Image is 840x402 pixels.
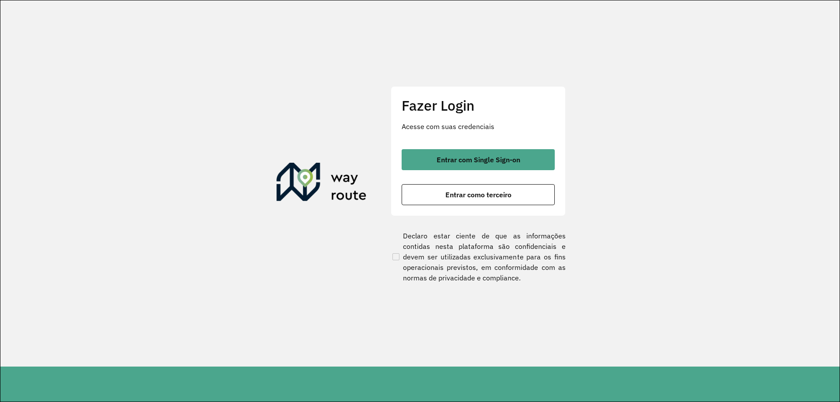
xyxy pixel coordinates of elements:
p: Acesse com suas credenciais [402,121,555,132]
button: button [402,149,555,170]
span: Entrar com Single Sign-on [437,156,520,163]
button: button [402,184,555,205]
h2: Fazer Login [402,97,555,114]
label: Declaro estar ciente de que as informações contidas nesta plataforma são confidenciais e devem se... [391,231,566,283]
span: Entrar como terceiro [445,191,511,198]
img: Roteirizador AmbevTech [276,163,367,205]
